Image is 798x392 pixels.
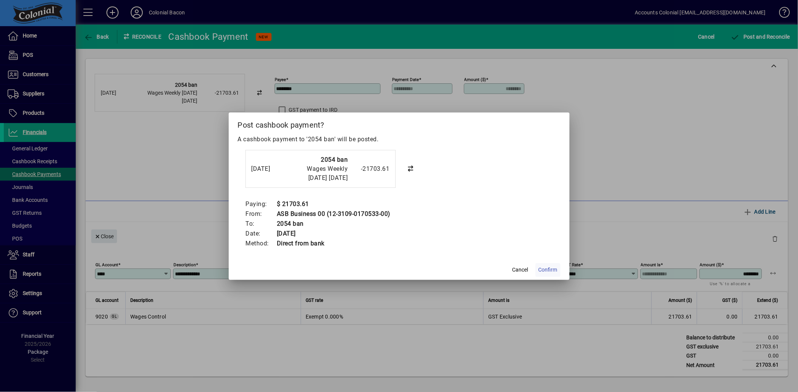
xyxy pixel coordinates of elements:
td: Date: [245,229,277,239]
strong: 2054 ban [321,156,348,163]
td: From: [245,209,277,219]
h2: Post cashbook payment? [229,112,570,134]
td: To: [245,219,277,229]
td: Method: [245,239,277,248]
td: Paying: [245,199,277,209]
td: [DATE] [276,229,390,239]
span: Confirm [539,266,558,274]
button: Confirm [536,263,561,277]
td: Direct from bank [276,239,390,248]
div: -21703.61 [352,164,390,173]
span: Wages Weekly [DATE] [DATE] [307,165,348,181]
span: Cancel [512,266,528,274]
td: ASB Business 00 (12-3109-0170533-00) [276,209,390,219]
div: [DATE] [251,164,282,173]
td: $ 21703.61 [276,199,390,209]
p: A cashbook payment to '2054 ban' will be posted. [238,135,561,144]
td: 2054 ban [276,219,390,229]
button: Cancel [508,263,533,277]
